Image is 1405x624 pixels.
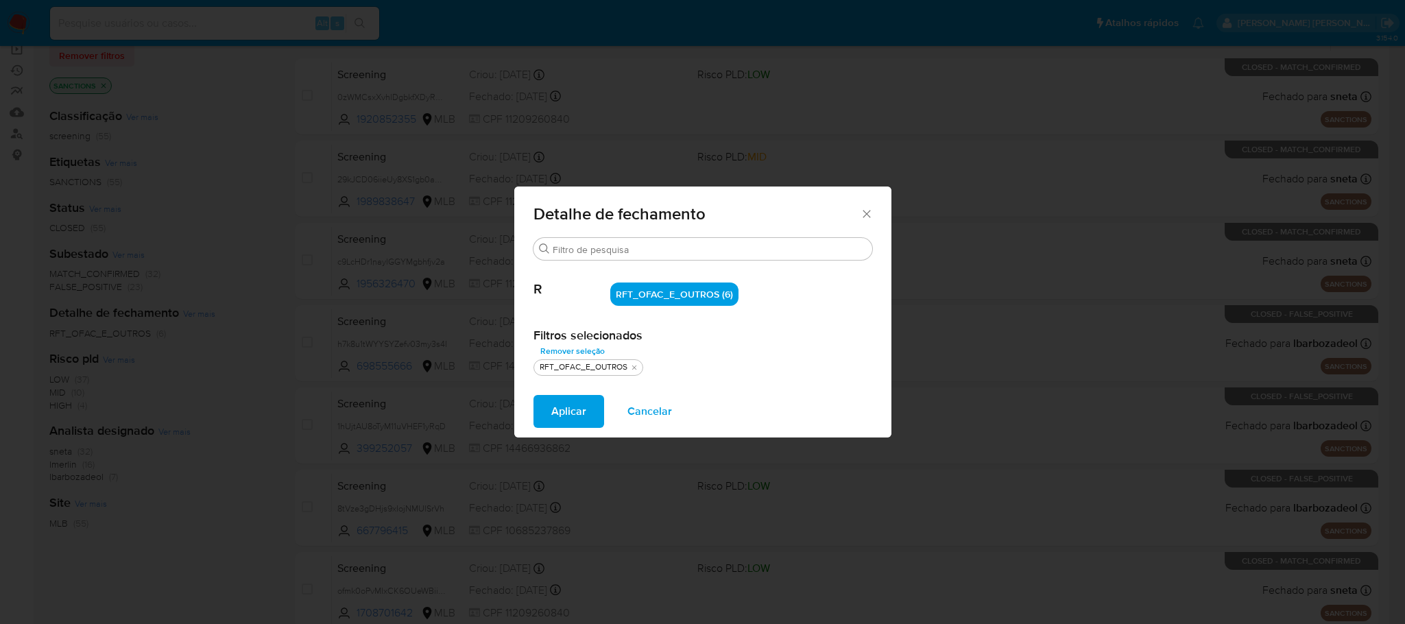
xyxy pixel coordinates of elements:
[627,396,672,427] span: Cancelar
[533,206,861,222] span: Detalhe de fechamento
[533,328,872,343] h2: Filtros selecionados
[553,243,867,256] input: Filtro de pesquisa
[860,207,872,219] button: Fechar
[533,261,610,298] span: R
[533,395,604,428] button: Aplicar
[540,344,605,358] span: Remover seleção
[533,343,612,359] button: Remover seleção
[610,395,690,428] button: Cancelar
[537,361,630,373] div: RFT_OFAC_E_OUTROS
[610,283,738,306] div: RFT_OFAC_E_OUTROS (6)
[539,243,550,254] button: Procurar
[629,362,640,373] button: tirar RFT_OFAC_E_OUTROS
[551,396,586,427] span: Aplicar
[616,287,733,301] span: RFT_OFAC_E_OUTROS (6)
